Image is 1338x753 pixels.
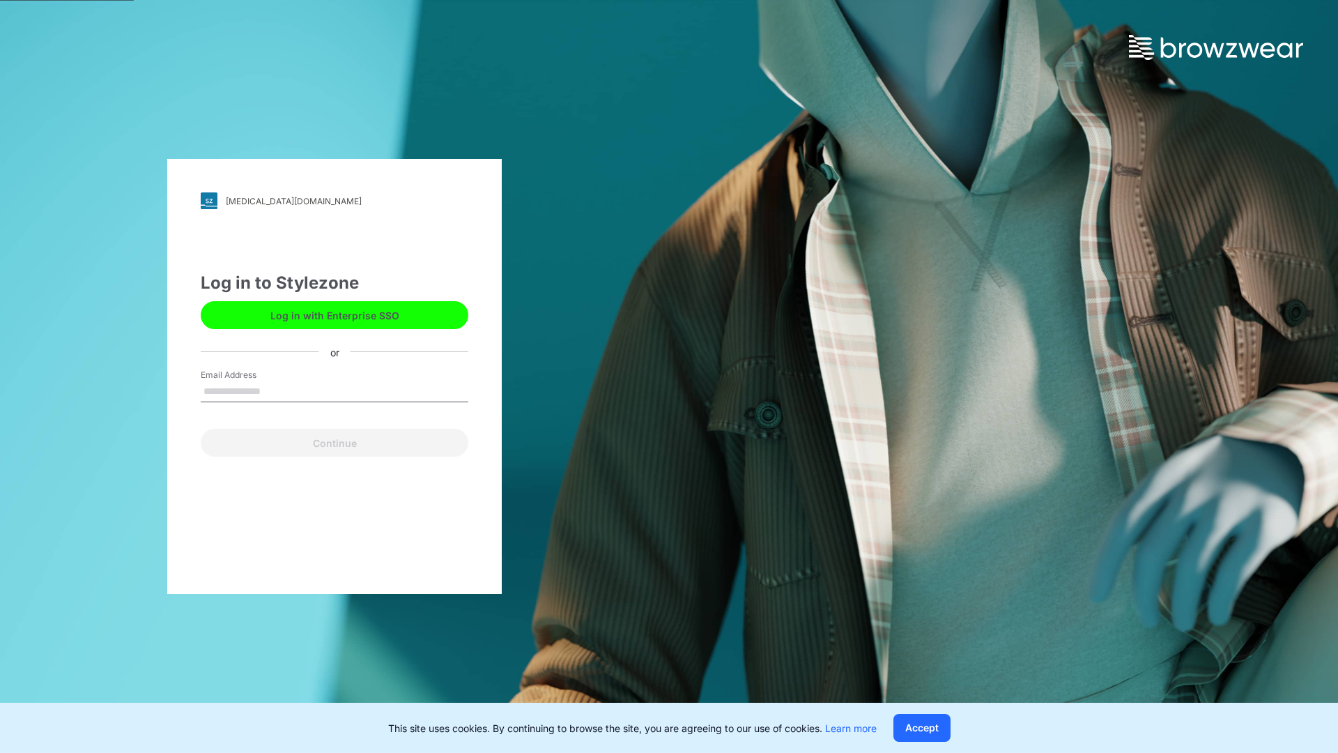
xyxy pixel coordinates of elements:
[201,192,217,209] img: svg+xml;base64,PHN2ZyB3aWR0aD0iMjgiIGhlaWdodD0iMjgiIHZpZXdCb3g9IjAgMCAyOCAyOCIgZmlsbD0ibm9uZSIgeG...
[825,722,877,734] a: Learn more
[201,301,468,329] button: Log in with Enterprise SSO
[201,369,298,381] label: Email Address
[201,271,468,296] div: Log in to Stylezone
[226,196,362,206] div: [MEDICAL_DATA][DOMAIN_NAME]
[1129,35,1303,60] img: browzwear-logo.73288ffb.svg
[893,714,951,742] button: Accept
[388,721,877,736] p: This site uses cookies. By continuing to browse the site, you are agreeing to our use of cookies.
[201,192,468,209] a: [MEDICAL_DATA][DOMAIN_NAME]
[319,344,351,359] div: or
